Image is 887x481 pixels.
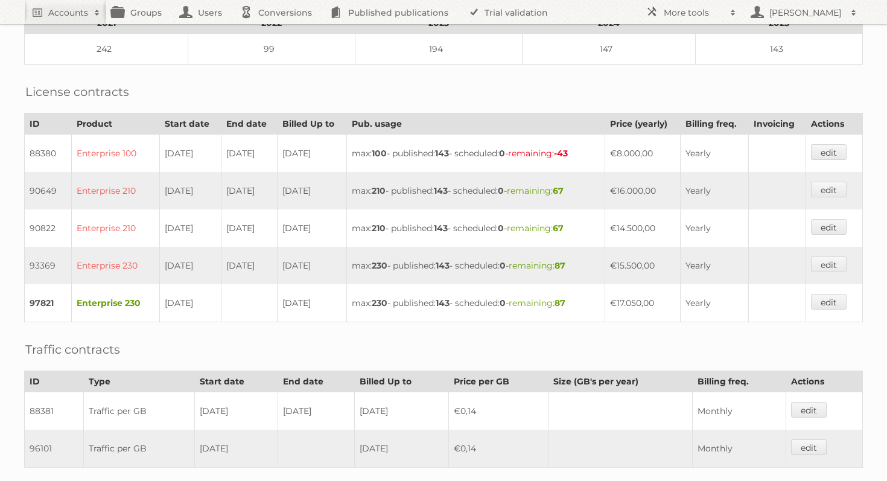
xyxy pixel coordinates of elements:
td: max: - published: - scheduled: - [347,209,605,247]
td: [DATE] [278,135,347,173]
td: Yearly [680,209,749,247]
td: [DATE] [194,392,278,430]
th: Price (yearly) [605,113,680,135]
th: End date [221,113,278,135]
h2: Accounts [48,7,88,19]
td: Traffic per GB [84,392,194,430]
td: 88381 [25,392,84,430]
td: [DATE] [160,135,221,173]
td: Enterprise 210 [72,172,160,209]
td: 194 [355,34,522,65]
td: 242 [25,34,188,65]
a: edit [791,402,827,418]
td: 93369 [25,247,72,284]
td: Monthly [693,430,786,468]
td: [DATE] [221,209,278,247]
th: Size (GB's per year) [548,371,692,392]
td: [DATE] [278,247,347,284]
a: edit [811,256,847,272]
td: Yearly [680,247,749,284]
td: Traffic per GB [84,430,194,468]
strong: 143 [436,298,450,308]
td: €8.000,00 [605,135,680,173]
h2: License contracts [25,83,129,101]
th: Billing freq. [680,113,749,135]
strong: 0 [498,185,504,196]
th: Price per GB [448,371,548,392]
th: End date [278,371,354,392]
strong: 210 [372,223,386,234]
strong: 143 [435,148,449,159]
span: remaining: [507,223,564,234]
strong: 0 [498,223,504,234]
span: remaining: [509,298,565,308]
td: max: - published: - scheduled: - [347,247,605,284]
th: Billed Up to [278,113,347,135]
td: €14.500,00 [605,209,680,247]
th: Type [84,371,194,392]
th: Start date [194,371,278,392]
a: edit [811,182,847,197]
td: [DATE] [278,284,347,322]
td: 88380 [25,135,72,173]
td: 99 [188,34,355,65]
th: ID [25,371,84,392]
strong: 143 [434,223,448,234]
td: [DATE] [160,284,221,322]
td: €0,14 [448,392,548,430]
td: 96101 [25,430,84,468]
td: Enterprise 210 [72,209,160,247]
strong: 87 [555,298,565,308]
td: [DATE] [221,247,278,284]
a: edit [791,439,827,455]
strong: 0 [499,148,505,159]
span: remaining: [508,148,568,159]
a: edit [811,144,847,160]
strong: -43 [554,148,568,159]
th: Actions [806,113,863,135]
td: 143 [696,34,863,65]
td: [DATE] [160,172,221,209]
strong: 143 [436,260,450,271]
strong: 100 [372,148,387,159]
td: 90649 [25,172,72,209]
td: Yearly [680,172,749,209]
td: Enterprise 230 [72,284,160,322]
td: max: - published: - scheduled: - [347,172,605,209]
td: Enterprise 230 [72,247,160,284]
strong: 67 [553,185,564,196]
td: [DATE] [354,392,448,430]
td: [DATE] [160,247,221,284]
td: Yearly [680,284,749,322]
td: €15.500,00 [605,247,680,284]
td: 90822 [25,209,72,247]
strong: 230 [372,260,387,271]
th: Billing freq. [693,371,786,392]
span: remaining: [507,185,564,196]
td: [DATE] [354,430,448,468]
th: Invoicing [749,113,806,135]
td: [DATE] [278,209,347,247]
td: €0,14 [448,430,548,468]
h2: [PERSON_NAME] [766,7,845,19]
th: Billed Up to [354,371,448,392]
td: 147 [522,34,696,65]
strong: 87 [555,260,565,271]
th: Actions [786,371,862,392]
td: Yearly [680,135,749,173]
strong: 210 [372,185,386,196]
td: [DATE] [278,172,347,209]
strong: 230 [372,298,387,308]
td: €17.050,00 [605,284,680,322]
th: Product [72,113,160,135]
td: [DATE] [221,135,278,173]
td: €16.000,00 [605,172,680,209]
strong: 67 [553,223,564,234]
strong: 0 [500,298,506,308]
a: edit [811,219,847,235]
td: [DATE] [194,430,278,468]
strong: 0 [500,260,506,271]
td: max: - published: - scheduled: - [347,135,605,173]
td: 97821 [25,284,72,322]
th: ID [25,113,72,135]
